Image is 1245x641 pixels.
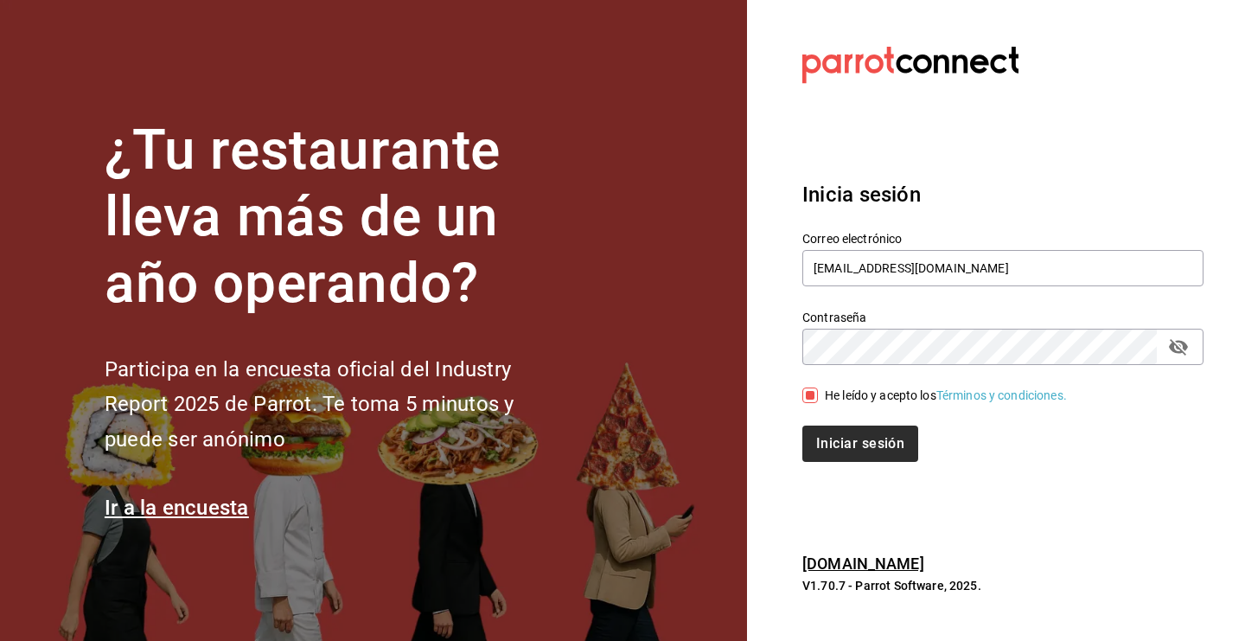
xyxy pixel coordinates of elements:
a: [DOMAIN_NAME] [802,554,924,573]
a: Ir a la encuesta [105,496,249,520]
label: Correo electrónico [802,233,1203,245]
h3: Inicia sesión [802,179,1203,210]
button: Iniciar sesión [802,426,918,462]
p: V1.70.7 - Parrot Software, 2025. [802,577,1203,594]
button: passwordField [1164,332,1193,362]
div: He leído y acepto los [825,387,1067,405]
h2: Participa en la encuesta oficial del Industry Report 2025 de Parrot. Te toma 5 minutos y puede se... [105,352,571,458]
h1: ¿Tu restaurante lleva más de un año operando? [105,118,571,317]
a: Términos y condiciones. [936,388,1067,402]
label: Contraseña [802,311,1203,324]
input: Ingresa tu correo electrónico [802,250,1203,286]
